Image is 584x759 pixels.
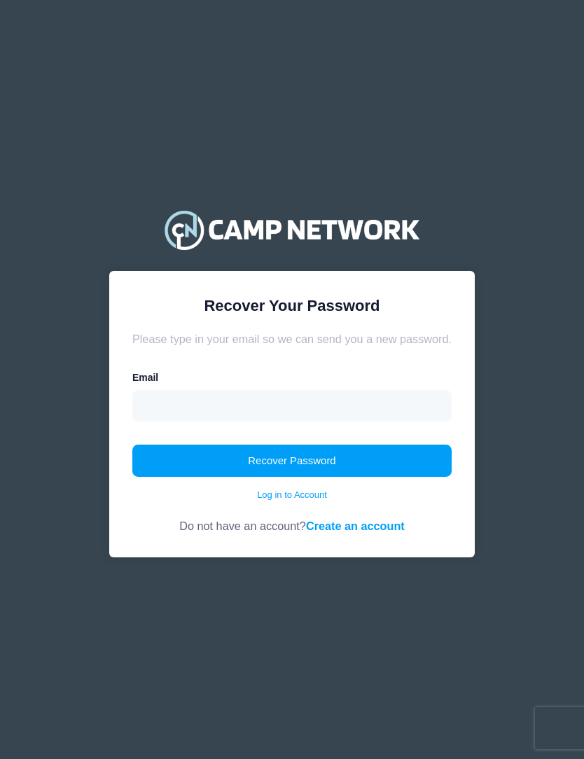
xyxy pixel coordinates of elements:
[132,370,158,385] label: Email
[158,202,426,258] img: Camp Network
[132,502,452,535] div: Do not have an account?
[132,330,452,347] div: Please type in your email so we can send you a new password.
[132,445,452,477] button: Recover Password
[306,520,405,532] a: Create an account
[132,294,452,317] div: Recover Your Password
[257,488,327,502] a: Log in to Account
